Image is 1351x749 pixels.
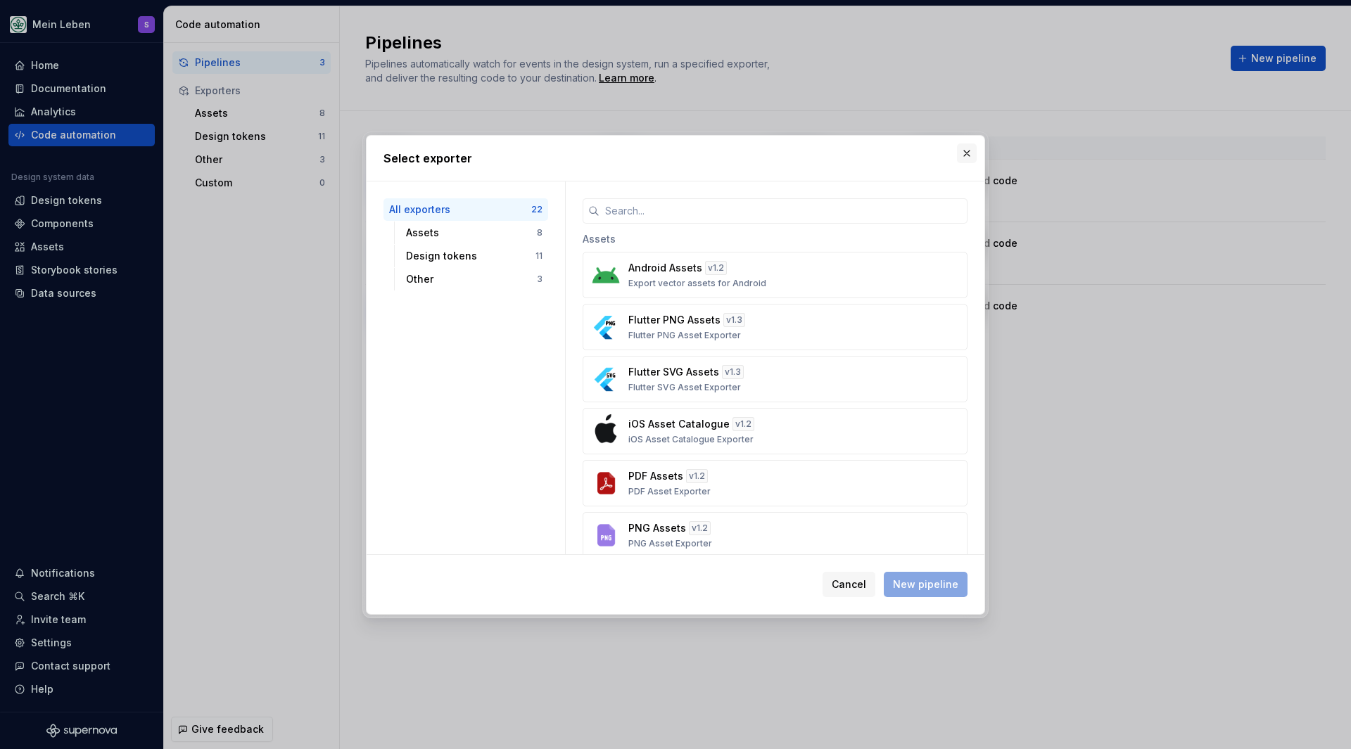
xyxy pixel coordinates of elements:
[383,198,548,221] button: All exporters22
[705,261,727,275] div: v 1.2
[400,245,548,267] button: Design tokens11
[531,204,543,215] div: 22
[628,261,702,275] p: Android Assets
[583,304,968,350] button: Flutter PNG Assetsv1.3Flutter PNG Asset Exporter
[628,313,721,327] p: Flutter PNG Assets
[628,434,754,445] p: iOS Asset Catalogue Exporter
[628,365,719,379] p: Flutter SVG Assets
[537,227,543,238] div: 8
[583,512,968,558] button: PNG Assetsv1.2PNG Asset Exporter
[389,203,531,217] div: All exporters
[600,198,968,224] input: Search...
[583,408,968,454] button: iOS Asset Cataloguev1.2iOS Asset Catalogue Exporter
[628,278,766,289] p: Export vector assets for Android
[628,417,730,431] p: iOS Asset Catalogue
[723,313,745,327] div: v 1.3
[628,538,712,549] p: PNG Asset Exporter
[628,521,686,535] p: PNG Assets
[732,417,754,431] div: v 1.2
[535,250,543,262] div: 11
[823,572,875,597] button: Cancel
[383,150,968,167] h2: Select exporter
[400,222,548,244] button: Assets8
[832,577,866,591] span: Cancel
[628,382,741,393] p: Flutter SVG Asset Exporter
[628,486,711,497] p: PDF Asset Exporter
[406,226,537,240] div: Assets
[628,469,683,483] p: PDF Assets
[400,268,548,290] button: Other3
[583,460,968,506] button: PDF Assetsv1.2PDF Asset Exporter
[537,274,543,285] div: 3
[689,521,711,535] div: v 1.2
[406,272,537,286] div: Other
[722,365,744,379] div: v 1.3
[628,330,741,341] p: Flutter PNG Asset Exporter
[583,224,968,252] div: Assets
[686,469,708,483] div: v 1.2
[583,356,968,402] button: Flutter SVG Assetsv1.3Flutter SVG Asset Exporter
[406,249,535,263] div: Design tokens
[583,252,968,298] button: Android Assetsv1.2Export vector assets for Android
